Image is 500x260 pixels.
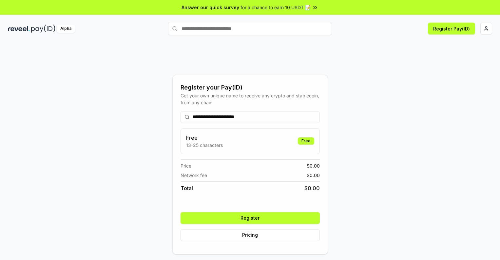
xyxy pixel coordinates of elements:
[31,25,55,33] img: pay_id
[186,142,223,149] p: 13-25 characters
[181,83,320,92] div: Register your Pay(ID)
[8,25,30,33] img: reveel_dark
[240,4,311,11] span: for a chance to earn 10 USDT 📝
[307,162,320,169] span: $ 0.00
[182,4,239,11] span: Answer our quick survey
[57,25,75,33] div: Alpha
[307,172,320,179] span: $ 0.00
[181,229,320,241] button: Pricing
[186,134,223,142] h3: Free
[181,184,193,192] span: Total
[304,184,320,192] span: $ 0.00
[181,172,207,179] span: Network fee
[181,212,320,224] button: Register
[428,23,475,34] button: Register Pay(ID)
[298,137,314,145] div: Free
[181,162,191,169] span: Price
[181,92,320,106] div: Get your own unique name to receive any crypto and stablecoin, from any chain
